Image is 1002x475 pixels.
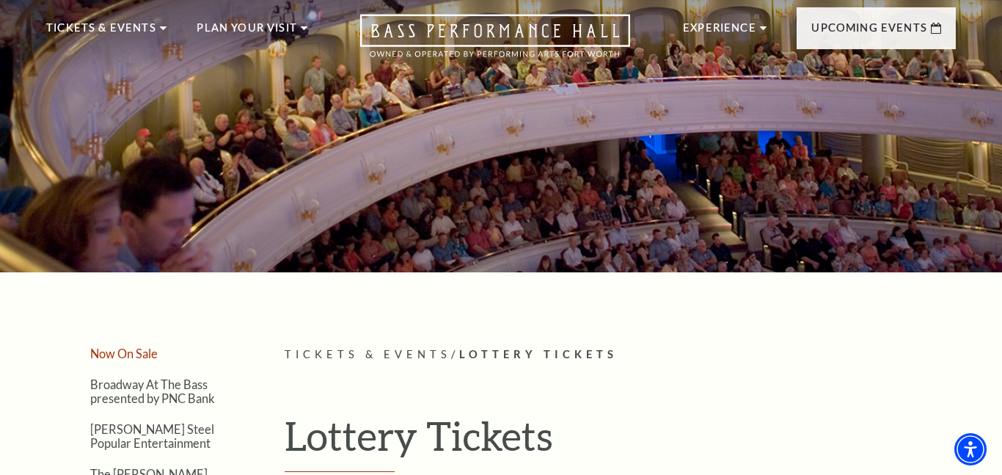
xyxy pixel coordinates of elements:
[285,348,451,360] span: Tickets & Events
[307,14,683,72] a: Open this option
[90,422,214,450] a: [PERSON_NAME] Steel Popular Entertainment
[811,19,927,46] p: Upcoming Events
[459,348,618,360] span: Lottery Tickets
[954,433,987,465] div: Accessibility Menu
[197,19,297,46] p: Plan Your Visit
[46,19,156,46] p: Tickets & Events
[285,346,956,364] p: /
[285,412,956,472] h1: Lottery Tickets
[683,19,756,46] p: Experience
[90,377,215,405] a: Broadway At The Bass presented by PNC Bank
[90,347,158,360] a: Now On Sale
